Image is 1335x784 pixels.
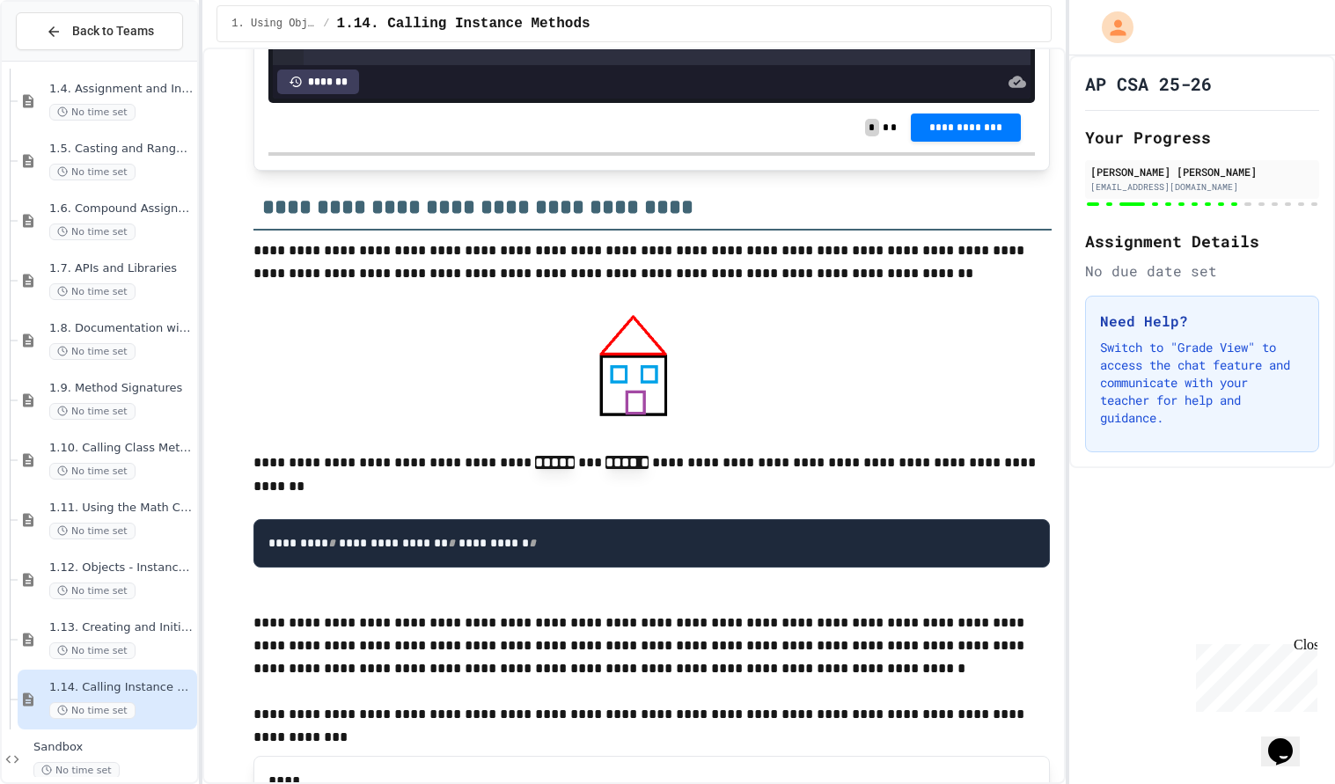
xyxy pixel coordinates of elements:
[49,261,194,276] span: 1.7. APIs and Libraries
[49,164,136,180] span: No time set
[49,343,136,360] span: No time set
[49,620,194,635] span: 1.13. Creating and Initializing Objects: Constructors
[1189,637,1317,712] iframe: chat widget
[49,463,136,480] span: No time set
[49,321,194,336] span: 1.8. Documentation with Comments and Preconditions
[49,702,136,719] span: No time set
[49,283,136,300] span: No time set
[1090,180,1314,194] div: [EMAIL_ADDRESS][DOMAIN_NAME]
[16,12,183,50] button: Back to Teams
[1261,714,1317,766] iframe: chat widget
[1100,339,1304,427] p: Switch to "Grade View" to access the chat feature and communicate with your teacher for help and ...
[1085,229,1319,253] h2: Assignment Details
[231,17,316,31] span: 1. Using Objects and Methods
[49,381,194,396] span: 1.9. Method Signatures
[49,561,194,575] span: 1.12. Objects - Instances of Classes
[49,223,136,240] span: No time set
[49,142,194,157] span: 1.5. Casting and Ranges of Values
[1083,7,1138,48] div: My Account
[49,642,136,659] span: No time set
[323,17,329,31] span: /
[72,22,154,40] span: Back to Teams
[49,441,194,456] span: 1.10. Calling Class Methods
[49,201,194,216] span: 1.6. Compound Assignment Operators
[49,583,136,599] span: No time set
[33,762,120,779] span: No time set
[1085,71,1212,96] h1: AP CSA 25-26
[1085,125,1319,150] h2: Your Progress
[49,501,194,516] span: 1.11. Using the Math Class
[49,680,194,695] span: 1.14. Calling Instance Methods
[7,7,121,112] div: Chat with us now!Close
[1100,311,1304,332] h3: Need Help?
[1085,260,1319,282] div: No due date set
[33,740,194,755] span: Sandbox
[49,82,194,97] span: 1.4. Assignment and Input
[49,104,136,121] span: No time set
[49,403,136,420] span: No time set
[337,13,590,34] span: 1.14. Calling Instance Methods
[49,523,136,539] span: No time set
[1090,164,1314,180] div: [PERSON_NAME] [PERSON_NAME]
